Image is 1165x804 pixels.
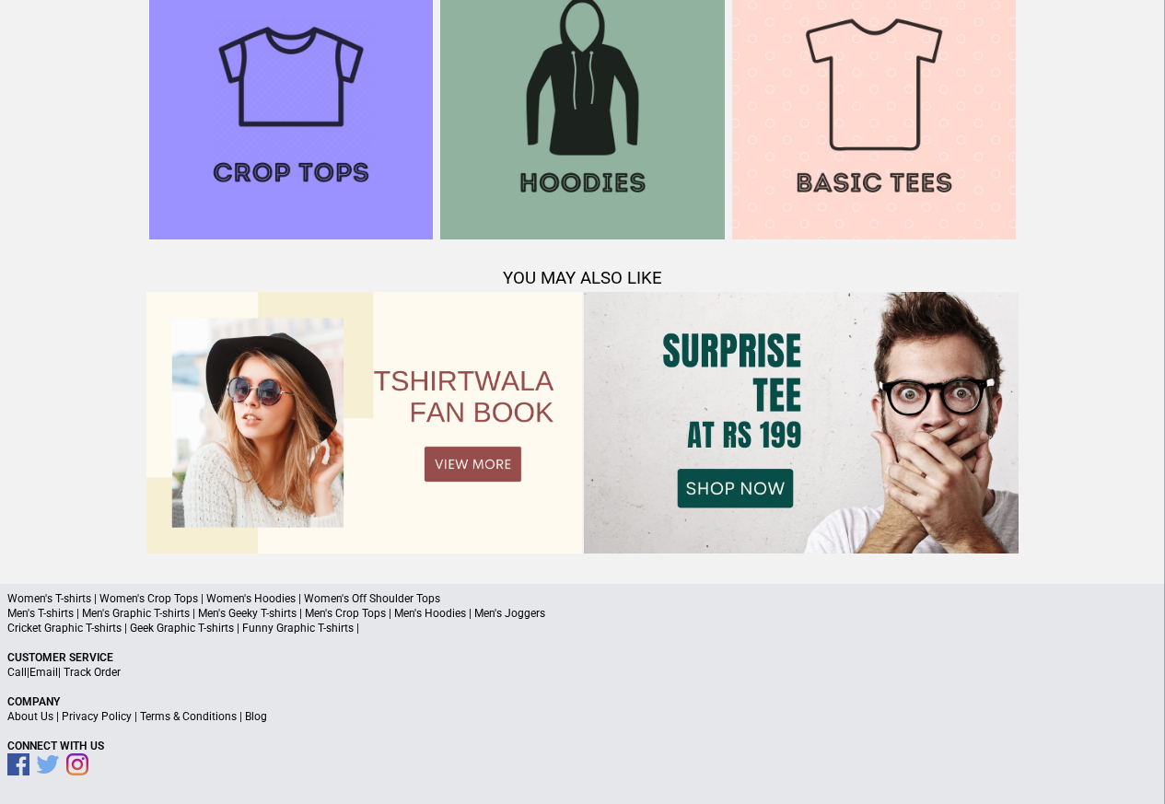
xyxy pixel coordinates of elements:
[503,268,662,288] span: YOU MAY ALSO LIKE
[29,666,58,679] a: Email
[7,666,27,679] a: Call
[7,591,1158,606] p: Women's T-shirts | Women's Crop Tops | Women's Hoodies | Women's Off Shoulder Tops
[7,650,1158,665] p: Customer Service
[62,710,132,723] a: Privacy Policy
[7,709,1158,724] p: | | |
[7,606,1158,621] p: Men's T-shirts | Men's Graphic T-shirts | Men's Geeky T-shirts | Men's Crop Tops | Men's Hoodies ...
[7,710,53,723] a: About Us
[140,710,237,723] a: Terms & Conditions
[64,666,121,679] a: Track Order
[7,739,1158,753] p: Connect With Us
[7,665,1158,680] p: | |
[7,621,1158,635] p: Cricket Graphic T-shirts | Geek Graphic T-shirts | Funny Graphic T-shirts |
[245,710,267,723] a: Blog
[7,694,1158,709] p: Company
